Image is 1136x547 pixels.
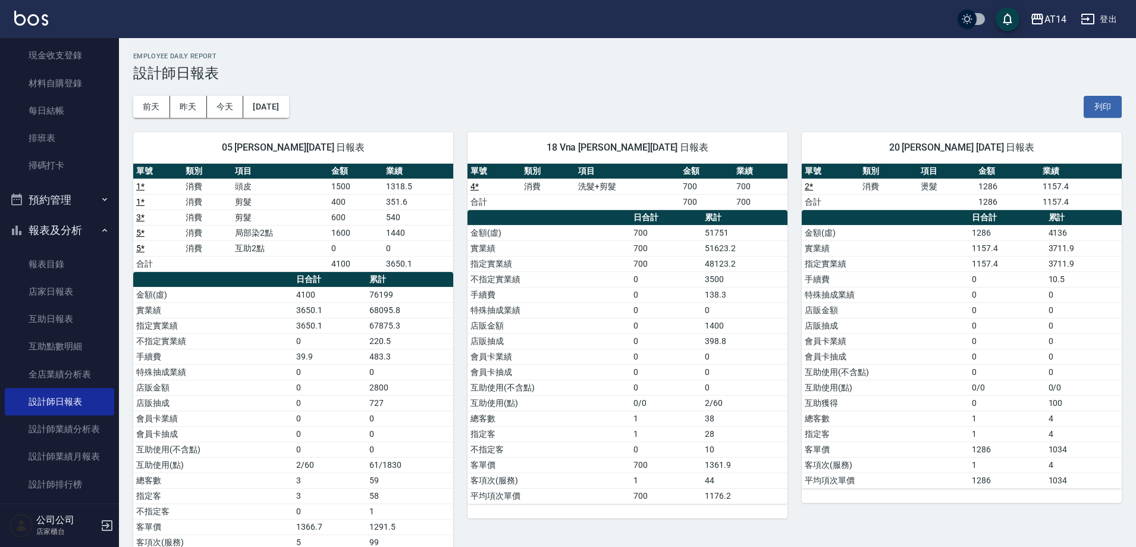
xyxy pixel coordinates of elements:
td: 不指定客 [467,442,630,457]
td: 指定實業績 [802,256,969,271]
h5: 公司公司 [36,514,97,526]
a: 掃碼打卡 [5,152,114,179]
h2: Employee Daily Report [133,52,1122,60]
td: 700 [630,240,702,256]
td: 0 [293,442,366,457]
td: 1 [969,426,1045,442]
td: 58 [366,488,453,504]
td: 3 [293,473,366,488]
td: 0 [293,380,366,395]
td: 互助使用(點) [467,395,630,411]
td: 合計 [802,194,859,210]
td: 客單價 [467,457,630,473]
td: 10 [702,442,787,457]
th: 金額 [975,164,1040,179]
th: 項目 [918,164,975,179]
th: 累計 [702,210,787,226]
td: 店販抽成 [467,333,630,349]
td: 會員卡業績 [467,349,630,364]
td: 剪髮 [232,210,328,225]
td: 0 [630,287,702,302]
td: 合計 [467,194,521,210]
td: 手續費 [802,271,969,287]
td: 0 [630,349,702,364]
td: 1361.9 [702,457,787,473]
td: 10.5 [1046,271,1122,287]
td: 700 [733,179,787,194]
td: 互助使用(不含點) [802,364,969,380]
td: 1034 [1046,473,1122,488]
td: 3500 [702,271,787,287]
td: 1291.5 [366,519,453,535]
td: 1157.4 [969,256,1045,271]
th: 業績 [1040,164,1122,179]
td: 0 [293,504,366,519]
td: 0 [1046,287,1122,302]
td: 0 [969,271,1045,287]
td: 0 [969,318,1045,333]
td: 1157.4 [1040,179,1122,194]
td: 總客數 [802,411,969,426]
td: 特殊抽成業績 [467,302,630,318]
td: 0 [328,240,383,256]
td: 0 [366,411,453,426]
th: 單號 [133,164,183,179]
td: 0 [1046,333,1122,349]
td: 351.6 [383,194,453,210]
td: 3650.1 [383,256,453,271]
td: 會員卡抽成 [802,349,969,364]
td: 1 [630,411,702,426]
td: 0 [1046,364,1122,380]
td: 700 [630,225,702,240]
td: 3650.1 [293,302,366,318]
td: 燙髮 [918,179,975,194]
td: 4100 [328,256,383,271]
table: a dense table [802,210,1122,489]
td: 消費 [183,240,232,256]
a: 報表目錄 [5,251,114,278]
td: 2/60 [702,395,787,411]
td: 1400 [702,318,787,333]
th: 單號 [467,164,521,179]
td: 540 [383,210,453,225]
td: 1 [630,473,702,488]
td: 店販金額 [133,380,293,395]
td: 483.3 [366,349,453,364]
td: 實業績 [133,302,293,318]
td: 3 [293,488,366,504]
td: 1286 [969,473,1045,488]
td: 金額(虛) [802,225,969,240]
button: save [996,7,1019,31]
td: 店販金額 [467,318,630,333]
td: 2/60 [293,457,366,473]
td: 互助獲得 [802,395,969,411]
img: Logo [14,11,48,26]
td: 會員卡業績 [133,411,293,426]
td: 0/0 [1046,380,1122,395]
td: 實業績 [802,240,969,256]
td: 頭皮 [232,179,328,194]
td: 總客數 [133,473,293,488]
td: 洗髮+剪髮 [575,179,680,194]
th: 累計 [366,272,453,287]
button: AT14 [1025,7,1071,32]
td: 不指定實業績 [133,333,293,349]
td: 28 [702,426,787,442]
button: 列印 [1084,96,1122,118]
td: 0/0 [630,395,702,411]
td: 指定實業績 [133,318,293,333]
td: 1 [969,457,1045,473]
a: 互助點數明細 [5,333,114,360]
th: 單號 [802,164,859,179]
td: 39.9 [293,349,366,364]
a: 全店業績分析表 [5,361,114,388]
a: 排班表 [5,124,114,152]
td: 700 [630,488,702,504]
td: 0 [630,364,702,380]
h3: 設計師日報表 [133,65,1122,82]
td: 1157.4 [969,240,1045,256]
td: 3650.1 [293,318,366,333]
a: 每日結帳 [5,97,114,124]
td: 指定客 [802,426,969,442]
td: 700 [680,194,733,210]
